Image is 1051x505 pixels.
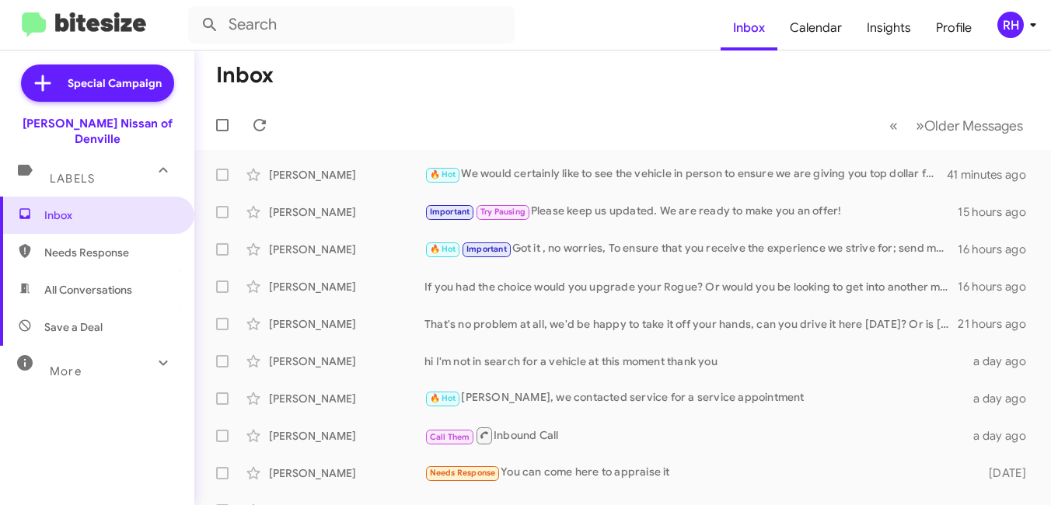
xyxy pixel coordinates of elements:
div: 16 hours ago [958,279,1039,294]
div: [PERSON_NAME] [269,353,424,369]
div: [PERSON_NAME] [269,428,424,444]
h1: Inbox [216,63,274,88]
div: 21 hours ago [958,316,1039,332]
span: 🔥 Hot [430,169,456,179]
input: Search [188,6,515,44]
div: [PERSON_NAME] [269,279,424,294]
span: Try Pausing [480,207,525,217]
a: Profile [924,5,984,50]
div: a day ago [973,353,1039,369]
div: [PERSON_NAME] [269,242,424,257]
div: 16 hours ago [958,242,1039,257]
div: [PERSON_NAME] [269,391,424,406]
nav: Page navigation example [881,110,1032,141]
span: Save a Deal [44,319,103,335]
span: Labels [50,172,95,186]
a: Insights [854,5,924,50]
div: [PERSON_NAME] [269,204,424,220]
div: Inbound Call [424,426,973,445]
a: Inbox [721,5,777,50]
div: a day ago [973,428,1039,444]
span: Needs Response [430,468,496,478]
button: Next [906,110,1032,141]
a: Special Campaign [21,64,174,102]
span: 🔥 Hot [430,393,456,403]
div: If you had the choice would you upgrade your Rogue? Or would you be looking to get into another m... [424,279,958,294]
div: Got it , no worries, To ensure that you receive the experience we strive for; send me a text when... [424,240,958,258]
span: Call Them [430,432,470,442]
span: Important [430,207,470,217]
span: All Conversations [44,282,132,298]
div: You can come here to appraise it [424,464,973,482]
div: [DATE] [973,465,1039,481]
a: Calendar [777,5,854,50]
div: [PERSON_NAME] [269,167,424,183]
span: Needs Response [44,245,176,260]
div: We would certainly like to see the vehicle in person to ensure we are giving you top dollar for i... [424,165,947,183]
span: Important [466,244,507,254]
div: [PERSON_NAME], we contacted service for a service appointment [424,389,973,407]
span: » [916,116,924,135]
div: 15 hours ago [958,204,1039,220]
span: Inbox [44,207,176,223]
span: « [889,116,898,135]
div: hi I'm not in search for a vehicle at this moment thank you [424,353,973,369]
button: Previous [880,110,907,141]
div: [PERSON_NAME] [269,316,424,332]
div: That's no problem at all, we'd be happy to take it off your hands, can you drive it here [DATE]? ... [424,316,958,332]
div: 41 minutes ago [947,167,1039,183]
div: a day ago [973,391,1039,406]
button: RH [984,12,1034,38]
div: RH [997,12,1024,38]
span: Special Campaign [68,75,162,91]
span: Older Messages [924,117,1023,134]
div: [PERSON_NAME] [269,465,424,481]
div: Please keep us updated. We are ready to make you an offer! [424,203,958,221]
span: More [50,364,82,378]
span: 🔥 Hot [430,244,456,254]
